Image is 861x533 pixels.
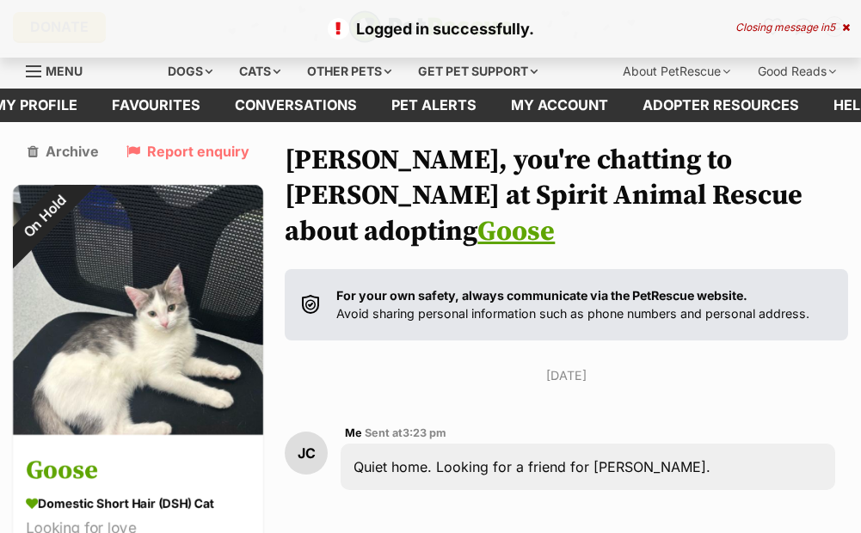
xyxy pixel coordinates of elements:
[26,451,250,490] h3: Goose
[126,144,249,159] a: Report enquiry
[285,144,848,251] h1: [PERSON_NAME], you're chatting to [PERSON_NAME] at Spirit Animal Rescue about adopting
[295,54,403,89] div: Other pets
[218,89,374,122] a: conversations
[406,54,550,89] div: Get pet support
[285,366,848,384] p: [DATE]
[625,89,816,122] a: Adopter resources
[156,54,224,89] div: Dogs
[494,89,625,122] a: My account
[13,421,263,438] a: On Hold
[227,54,292,89] div: Cats
[477,215,555,249] a: Goose
[285,432,328,475] div: JC
[611,54,742,89] div: About PetRescue
[13,185,263,435] img: Goose
[746,54,848,89] div: Good Reads
[336,288,747,303] strong: For your own safety, always communicate via the PetRescue website.
[46,64,83,78] span: Menu
[403,426,446,439] span: 3:23 pm
[26,54,95,85] a: Menu
[341,444,835,490] div: Quiet home. Looking for a friend for [PERSON_NAME].
[365,426,446,439] span: Sent at
[374,89,494,122] a: Pet alerts
[345,426,362,439] span: Me
[95,89,218,122] a: Favourites
[26,494,250,512] div: Domestic Short Hair (DSH) Cat
[336,286,809,323] p: Avoid sharing personal information such as phone numbers and personal address.
[28,144,99,159] a: Archive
